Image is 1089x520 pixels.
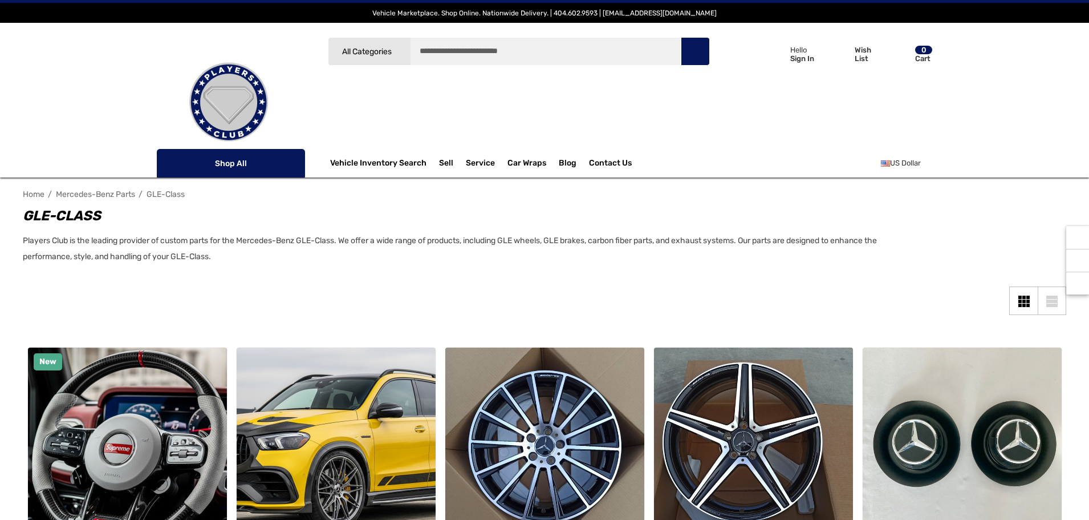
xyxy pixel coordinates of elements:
[466,158,495,171] a: Service
[23,205,878,226] h1: GLE-Class
[1072,232,1083,243] svg: Recently Viewed
[915,54,932,63] p: Cart
[681,37,709,66] button: Search
[915,46,932,54] p: 0
[372,9,717,17] span: Vehicle Marketplace. Shop Online. Nationwide Delivery. | 404.602.9593 | [EMAIL_ADDRESS][DOMAIN_NAME]
[439,158,453,171] span: Sell
[328,37,411,66] a: All Categories Icon Arrow Down Icon Arrow Up
[1009,287,1038,315] a: Grid View
[790,46,814,54] p: Hello
[393,47,402,56] svg: Icon Arrow Down
[169,157,186,170] svg: Icon Line
[330,158,426,171] a: Vehicle Inventory Search
[768,46,784,62] svg: Icon User Account
[826,34,886,74] a: Wish List Wish List
[342,47,391,57] span: All Categories
[285,159,292,167] svg: Icon Arrow Down
[439,152,466,175] a: Sell
[559,158,576,171] a: Blog
[855,46,885,63] p: Wish List
[790,54,814,63] p: Sign In
[881,152,933,175] a: USD
[891,46,908,62] svg: Review Your Cart
[56,190,135,199] a: Mercedes-Benz Parts
[23,184,1066,204] nav: Breadcrumb
[886,34,933,79] a: Cart with 0 items
[1066,277,1089,289] svg: Top
[1038,287,1066,315] a: List View
[39,357,56,366] span: New
[831,47,848,63] svg: Wish List
[755,34,820,74] a: Sign in
[589,158,632,171] a: Contact Us
[23,190,44,199] a: Home
[157,149,305,178] p: Shop All
[507,158,546,171] span: Car Wraps
[1072,255,1083,266] svg: Social Media
[147,190,185,199] a: GLE-Class
[507,152,559,175] a: Car Wraps
[172,45,286,159] img: Players Club | Cars For Sale
[23,233,878,265] p: Players Club is the leading provider of custom parts for the Mercedes-Benz GLE-Class. We offer a ...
